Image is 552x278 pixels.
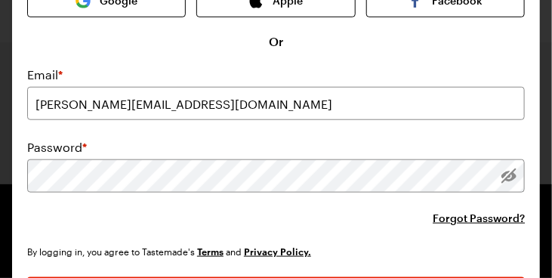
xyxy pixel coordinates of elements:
[27,138,87,156] label: Password
[244,245,311,258] a: Tastemade Privacy Policy
[269,32,283,51] span: Or
[27,66,63,84] label: Email
[197,245,224,258] a: Tastemade Terms of Service
[433,211,525,226] button: Forgot Password?
[27,244,525,259] div: By logging in, you agree to Tastemade's and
